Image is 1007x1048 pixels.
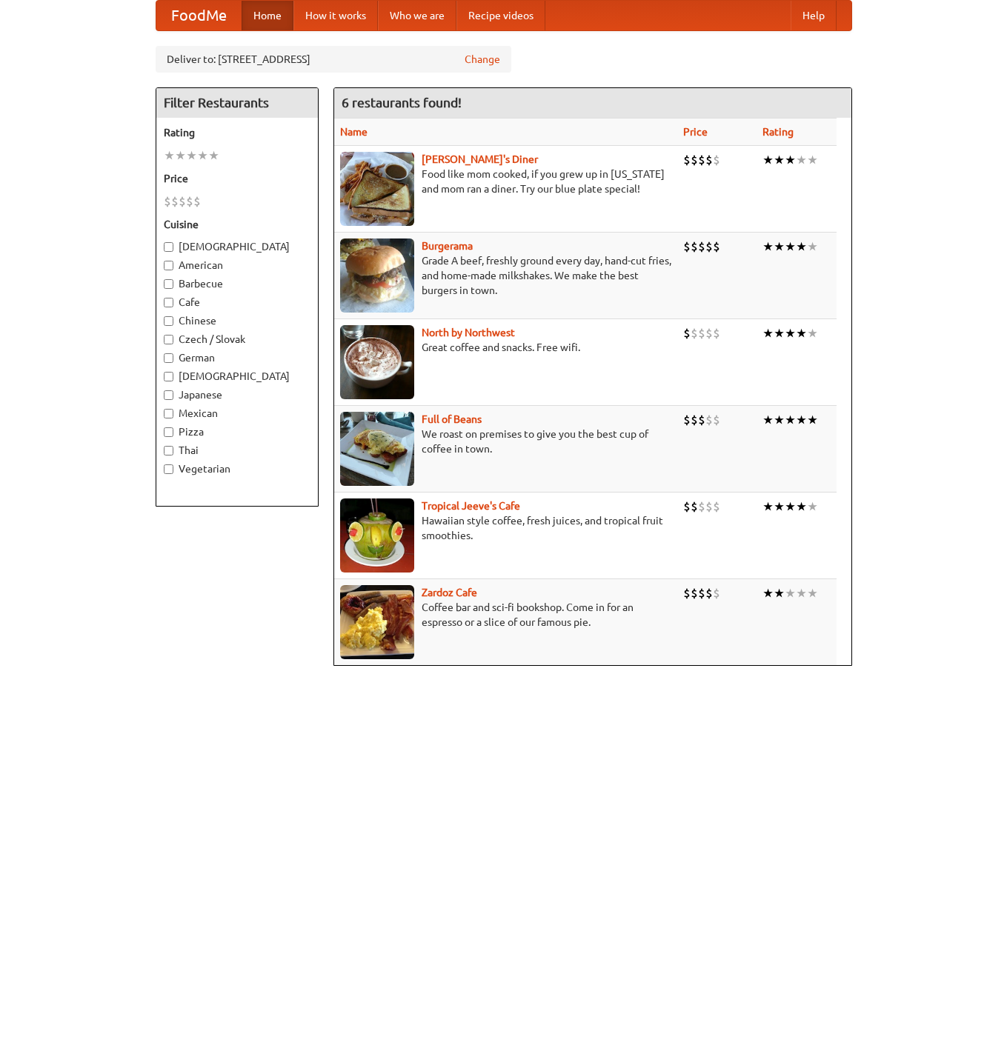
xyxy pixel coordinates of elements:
[762,412,774,428] li: ★
[796,585,807,601] li: ★
[378,1,456,30] a: Who we are
[164,464,173,474] input: Vegetarian
[340,412,414,486] img: beans.jpg
[164,406,310,421] label: Mexican
[807,325,818,341] li: ★
[164,147,175,164] li: ★
[164,461,310,476] label: Vegetarian
[164,242,173,252] input: [DEMOGRAPHIC_DATA]
[762,498,774,515] li: ★
[683,126,708,138] a: Price
[340,152,414,226] img: sallys.jpg
[691,325,698,341] li: $
[340,498,414,573] img: jeeves.jpg
[164,171,310,186] h5: Price
[164,279,173,289] input: Barbecue
[164,409,173,418] input: Mexican
[175,147,186,164] li: ★
[796,412,807,428] li: ★
[683,238,691,255] li: $
[422,587,477,598] a: Zardoz Cafe
[422,327,515,338] b: North by Northwest
[340,126,368,138] a: Name
[164,316,173,326] input: Chinese
[705,412,713,428] li: $
[193,193,201,210] li: $
[698,498,705,515] li: $
[340,513,671,543] p: Hawaiian style coffee, fresh juices, and tropical fruit smoothies.
[705,585,713,601] li: $
[164,193,171,210] li: $
[705,238,713,255] li: $
[713,498,720,515] li: $
[785,325,796,341] li: ★
[691,152,698,168] li: $
[340,340,671,355] p: Great coffee and snacks. Free wifi.
[422,153,538,165] a: [PERSON_NAME]'s Diner
[164,427,173,437] input: Pizza
[785,585,796,601] li: ★
[698,412,705,428] li: $
[698,238,705,255] li: $
[340,600,671,630] p: Coffee bar and sci-fi bookshop. Come in for an espresso or a slice of our famous pie.
[807,585,818,601] li: ★
[164,295,310,310] label: Cafe
[164,261,173,270] input: American
[422,413,482,425] a: Full of Beans
[774,498,785,515] li: ★
[774,238,785,255] li: ★
[791,1,837,30] a: Help
[807,498,818,515] li: ★
[705,498,713,515] li: $
[340,167,671,196] p: Food like mom cooked, if you grew up in [US_STATE] and mom ran a diner. Try our blue plate special!
[785,238,796,255] li: ★
[713,325,720,341] li: $
[186,193,193,210] li: $
[164,125,310,140] h5: Rating
[164,335,173,344] input: Czech / Slovak
[796,498,807,515] li: ★
[774,412,785,428] li: ★
[171,193,179,210] li: $
[340,325,414,399] img: north.jpg
[691,585,698,601] li: $
[164,353,173,363] input: German
[774,325,785,341] li: ★
[164,276,310,291] label: Barbecue
[807,412,818,428] li: ★
[164,387,310,402] label: Japanese
[342,96,462,110] ng-pluralize: 6 restaurants found!
[762,126,794,138] a: Rating
[785,412,796,428] li: ★
[807,238,818,255] li: ★
[465,52,500,67] a: Change
[164,239,310,254] label: [DEMOGRAPHIC_DATA]
[422,500,520,512] b: Tropical Jeeve's Cafe
[164,424,310,439] label: Pizza
[422,240,473,252] b: Burgerama
[179,193,186,210] li: $
[340,238,414,313] img: burgerama.jpg
[785,152,796,168] li: ★
[456,1,545,30] a: Recipe videos
[774,152,785,168] li: ★
[774,585,785,601] li: ★
[242,1,293,30] a: Home
[164,313,310,328] label: Chinese
[156,1,242,30] a: FoodMe
[762,325,774,341] li: ★
[186,147,197,164] li: ★
[164,332,310,347] label: Czech / Slovak
[340,585,414,659] img: zardoz.jpg
[164,443,310,458] label: Thai
[340,427,671,456] p: We roast on premises to give you the best cup of coffee in town.
[156,46,511,73] div: Deliver to: [STREET_ADDRESS]
[164,258,310,273] label: American
[164,390,173,400] input: Japanese
[698,152,705,168] li: $
[796,325,807,341] li: ★
[683,585,691,601] li: $
[691,498,698,515] li: $
[340,253,671,298] p: Grade A beef, freshly ground every day, hand-cut fries, and home-made milkshakes. We make the bes...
